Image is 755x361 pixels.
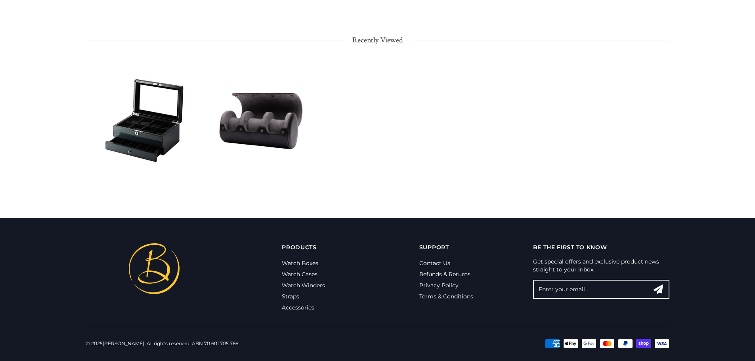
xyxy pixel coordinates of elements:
[419,243,473,251] p: Support
[419,271,470,278] a: Refunds & Returns
[282,260,318,267] a: Watch Boxes
[533,280,669,299] input: Enter your email
[86,55,203,186] a: Carbon Fibre Display 8 Watch Lock Box With Storage Drawer
[203,55,319,186] a: Black 3 Watch Travel Case
[419,282,459,289] a: Privacy Policy
[647,280,669,299] button: Search
[282,293,299,300] a: Straps
[282,304,314,311] a: Accessories
[419,293,473,300] a: Terms & Conditions
[419,260,450,267] a: Contact Us
[282,271,317,278] a: Watch Cases
[103,340,144,346] a: [PERSON_NAME]
[343,35,413,46] span: Recently Viewed
[282,243,325,251] p: Products
[533,243,669,251] p: Be the first to know
[533,258,669,273] p: Get special offers and exclusive product news straight to your inbox.
[86,340,238,347] div: © 2025 . All rights reserved. ABN 70 601 705 766
[282,282,325,289] a: Watch Winders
